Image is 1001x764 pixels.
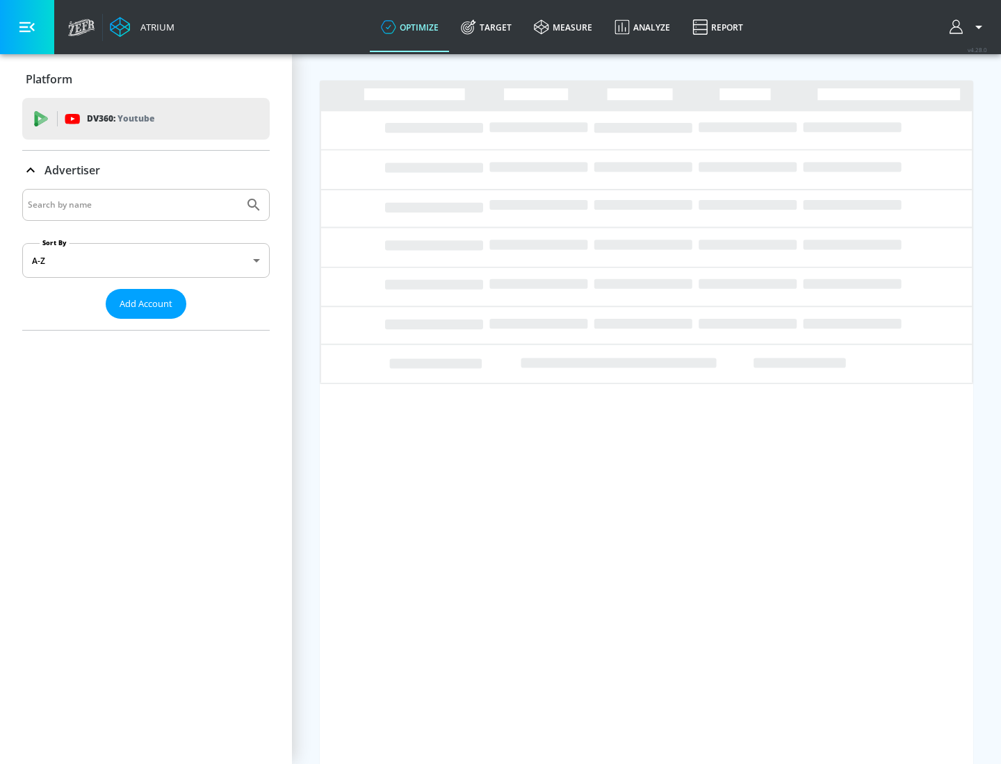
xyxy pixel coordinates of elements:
a: measure [523,2,603,52]
a: Analyze [603,2,681,52]
a: Target [450,2,523,52]
label: Sort By [40,238,70,247]
div: A-Z [22,243,270,278]
p: Advertiser [44,163,100,178]
span: v 4.28.0 [968,46,987,53]
button: Add Account [106,289,186,319]
div: Platform [22,60,270,99]
a: optimize [370,2,450,52]
span: Add Account [120,296,172,312]
div: Atrium [135,21,174,33]
div: Advertiser [22,151,270,190]
input: Search by name [28,196,238,214]
p: Platform [26,72,72,87]
div: DV360: Youtube [22,98,270,140]
a: Report [681,2,754,52]
a: Atrium [110,17,174,38]
p: Youtube [117,111,154,126]
div: Advertiser [22,189,270,330]
nav: list of Advertiser [22,319,270,330]
p: DV360: [87,111,154,126]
